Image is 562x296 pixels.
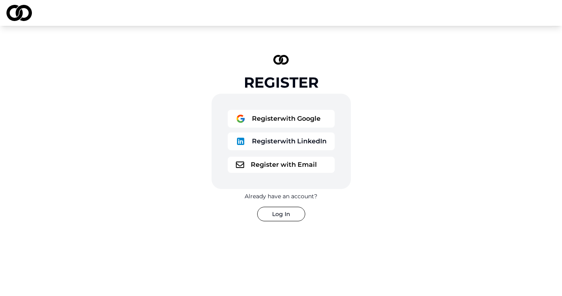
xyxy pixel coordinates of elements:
img: logo [236,136,245,146]
div: Already have an account? [245,192,317,200]
img: logo [273,55,289,65]
img: logo [236,114,245,124]
button: logoRegister with Email [228,157,335,173]
div: Register [244,74,319,90]
button: logoRegisterwith LinkedIn [228,132,335,150]
img: logo [236,162,244,168]
img: logo [6,5,32,21]
button: Log In [257,207,305,221]
button: logoRegisterwith Google [228,110,335,128]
